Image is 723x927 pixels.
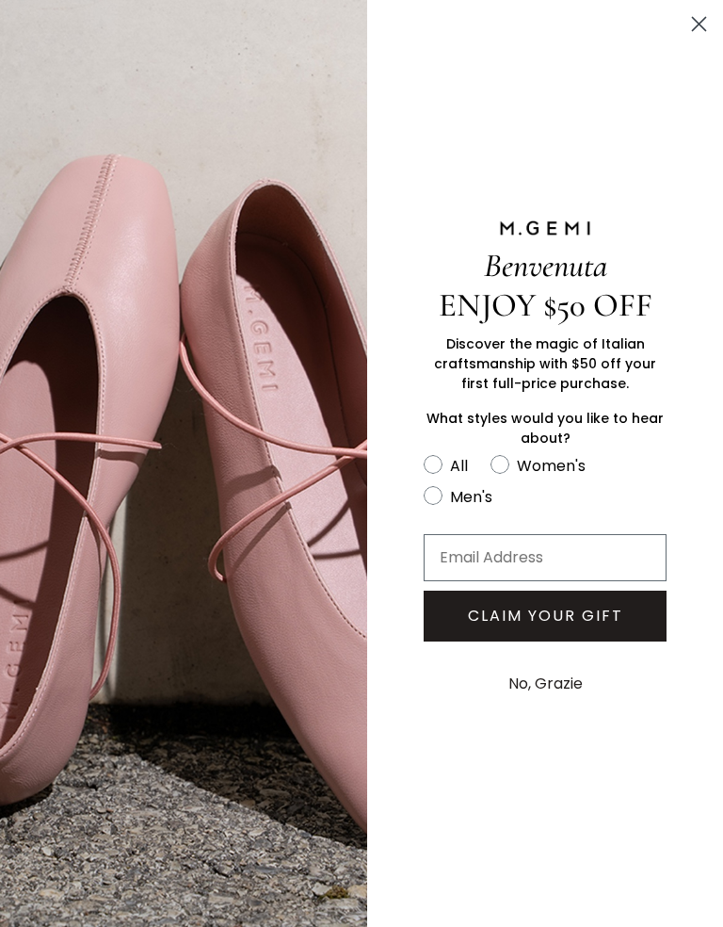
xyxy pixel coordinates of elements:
[426,409,664,447] span: What styles would you like to hear about?
[683,8,715,41] button: Close dialog
[450,454,468,478] div: All
[499,660,592,707] button: No, Grazie
[484,246,607,285] span: Benvenuta
[424,534,667,581] input: Email Address
[517,454,586,478] div: Women's
[434,334,656,393] span: Discover the magic of Italian craftsmanship with $50 off your first full-price purchase.
[498,220,592,236] img: M.GEMI
[424,591,667,642] button: CLAIM YOUR GIFT
[450,485,492,509] div: Men's
[439,285,652,325] span: ENJOY $50 OFF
